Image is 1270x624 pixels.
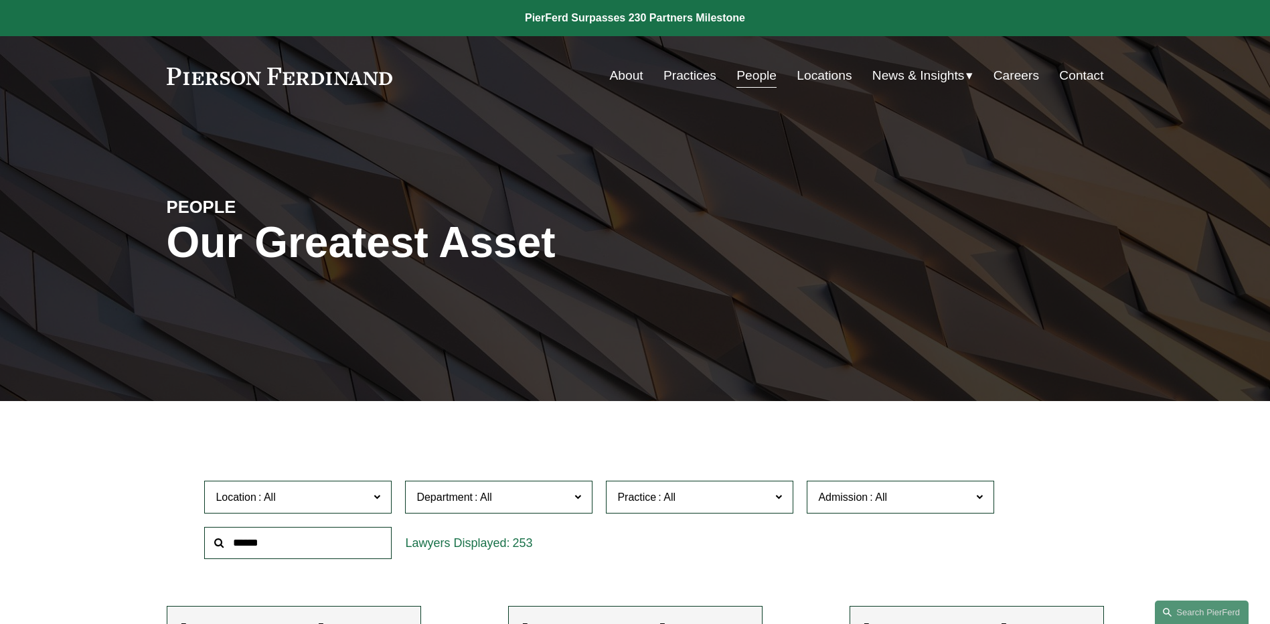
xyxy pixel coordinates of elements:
[797,63,852,88] a: Locations
[617,491,656,503] span: Practice
[872,63,973,88] a: folder dropdown
[610,63,643,88] a: About
[872,64,965,88] span: News & Insights
[512,536,532,550] span: 253
[1155,601,1249,624] a: Search this site
[994,63,1039,88] a: Careers
[167,196,401,218] h4: PEOPLE
[216,491,256,503] span: Location
[416,491,473,503] span: Department
[818,491,868,503] span: Admission
[736,63,777,88] a: People
[663,63,716,88] a: Practices
[167,218,791,267] h1: Our Greatest Asset
[1059,63,1103,88] a: Contact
